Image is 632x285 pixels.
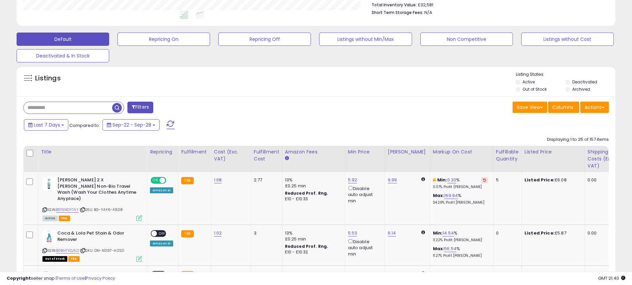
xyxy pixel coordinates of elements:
button: Default [17,33,109,46]
div: ASIN: [42,177,142,220]
a: Privacy Policy [86,275,115,281]
a: 0.20 [447,177,456,183]
div: seller snap | | [7,275,115,282]
span: OFF [157,231,168,237]
div: 0.00 [588,177,619,183]
label: Archived [572,86,590,92]
label: Out of Stock [523,86,547,92]
span: | SKU: ON-N097-H2SD [80,248,124,253]
a: Terms of Use [57,275,85,281]
div: £5.87 [525,230,580,236]
div: Markup on Cost [433,148,490,155]
button: Non Competitive [420,33,513,46]
div: Cost (Exc. VAT) [214,148,248,162]
div: Disable auto adjust min [348,185,380,204]
span: Sep-22 - Sep-28 [112,122,151,128]
p: Listing States: [516,71,615,78]
span: ON [151,178,160,183]
button: Deactivated & In Stock [17,49,109,62]
img: 41QucxNdasL._SL40_.jpg [42,177,56,190]
small: FBA [181,177,193,184]
button: Listings without Min/Max [319,33,412,46]
span: FBA [68,256,80,262]
div: £6.08 [525,177,580,183]
small: FBA [181,230,193,238]
b: [PERSON_NAME] 2 X [PERSON_NAME] Non-Bio Travel Wash (Wash Your Clothes Anytime Anyplace) [57,177,138,203]
div: £10 - £10.32 [285,249,340,255]
a: B015NOYTAY [56,207,79,213]
span: FBA [59,216,70,221]
b: Short Term Storage Fees: [372,10,423,15]
button: Repricing On [117,33,210,46]
a: 5.53 [348,230,357,237]
div: £0.25 min [285,236,340,242]
h5: Listings [35,74,61,83]
div: % [433,246,488,258]
div: 0.00 [588,230,619,236]
li: £32,581 [372,0,604,8]
button: Actions [580,102,609,113]
div: Displaying 1 to 25 of 157 items [547,137,609,143]
b: Min: [437,177,447,183]
b: Max: [433,245,445,252]
a: 6.14 [388,230,396,237]
b: Max: [433,192,445,199]
button: Filters [127,102,153,113]
div: Disable auto adjust min [348,238,380,257]
a: 9.99 [388,177,397,183]
b: Total Inventory Value: [372,2,417,8]
small: Amazon Fees. [285,155,289,161]
div: £0.25 min [285,183,340,189]
b: Reduced Prof. Rng. [285,190,328,196]
button: Save View [513,102,547,113]
a: 14.54 [443,230,454,237]
span: Last 7 Days [34,122,60,128]
button: Listings without Cost [521,33,614,46]
label: Active [523,79,535,85]
div: ASIN: [42,230,142,261]
a: 1.68 [214,177,222,183]
p: 3.22% Profit [PERSON_NAME] [433,238,488,242]
div: Amazon AI [150,187,173,193]
span: OFF [165,178,176,183]
div: 13% [285,177,340,183]
button: Repricing Off [218,33,311,46]
button: Columns [548,102,579,113]
b: Min: [433,230,443,236]
div: Min Price [348,148,382,155]
label: Deactivated [572,79,597,85]
span: Columns [552,104,573,111]
strong: Copyright [7,275,31,281]
div: Title [41,148,144,155]
div: Amazon Fees [285,148,342,155]
button: Sep-22 - Sep-28 [103,119,160,131]
div: % [433,193,488,205]
span: | SKU: BG-YAY6-4908 [80,207,123,212]
div: Amazon AI [150,240,173,246]
a: 5.92 [348,177,357,183]
button: Last 7 Days [24,119,68,131]
a: B0BH7X2J5D [56,248,79,253]
b: Reduced Prof. Rng. [285,243,328,249]
div: [PERSON_NAME] [388,148,427,155]
div: 0 [496,230,517,236]
span: N/A [424,9,432,16]
div: £10 - £10.33 [285,196,340,202]
div: Repricing [150,148,176,155]
div: Fulfillable Quantity [496,148,519,162]
span: All listings currently available for purchase on Amazon [42,216,58,221]
div: % [433,230,488,242]
a: 169.94 [444,192,458,199]
a: 56.54 [444,245,456,252]
b: Listed Price: [525,230,555,236]
p: 34.29% Profit [PERSON_NAME] [433,200,488,205]
div: Listed Price [525,148,582,155]
th: The percentage added to the cost of goods (COGS) that forms the calculator for Min & Max prices. [430,146,493,172]
span: 2025-10-6 21:40 GMT [598,275,625,281]
span: All listings that are currently out of stock and unavailable for purchase on Amazon [42,256,67,262]
span: Compared to: [69,122,100,129]
div: 2.77 [254,177,277,183]
img: 31tYZBU2ESL._SL40_.jpg [42,230,56,243]
div: % [433,177,488,189]
b: Coca & Lola Pet Stain & Odor Remover [57,230,138,244]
